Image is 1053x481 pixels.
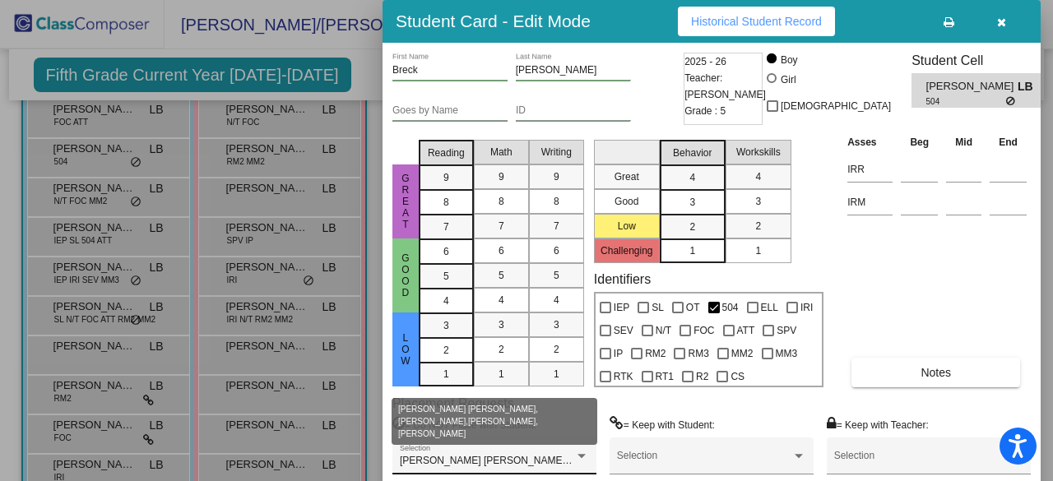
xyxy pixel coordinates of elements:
label: Identifiers [594,271,651,287]
span: RM3 [688,344,708,363]
span: FOC [693,321,714,340]
span: N/T [656,321,671,340]
th: Mid [942,133,986,151]
span: 8 [554,194,559,209]
span: Workskills [736,145,781,160]
th: Beg [897,133,942,151]
span: 1 [443,367,449,382]
span: Math [490,145,513,160]
span: Low [398,332,413,367]
span: MM2 [731,344,754,363]
th: Asses [843,133,897,151]
span: 9 [443,170,449,185]
h3: Student Card - Edit Mode [396,11,591,31]
span: 8 [499,194,504,209]
span: 5 [443,269,449,284]
span: 2 [689,220,695,234]
span: Grade : 5 [684,103,726,119]
span: 3 [689,195,695,210]
span: 4 [755,169,761,184]
span: Teacher: [PERSON_NAME] [684,70,766,103]
span: CS [731,367,745,386]
span: R2 [696,367,708,386]
span: SEV [614,321,633,340]
span: 8 [443,195,449,210]
input: assessment [847,157,893,182]
span: Reading [428,146,465,160]
span: 504 [926,95,1006,108]
span: Writing [541,145,572,160]
span: Great [398,173,413,230]
span: OT [686,298,700,317]
div: Boy [780,53,798,67]
span: SL [652,298,664,317]
span: 2 [499,342,504,357]
span: RT1 [656,367,674,386]
span: 6 [499,243,504,258]
span: 3 [443,318,449,333]
span: [PERSON_NAME] [926,78,1018,95]
span: 2025 - 26 [684,53,726,70]
span: 2 [443,343,449,358]
input: assessment [847,190,893,215]
span: 2 [554,342,559,357]
input: goes by name [392,105,508,117]
span: 4 [499,293,504,308]
span: 3 [755,194,761,209]
span: 6 [554,243,559,258]
span: 9 [499,169,504,184]
span: 4 [443,294,449,308]
span: 1 [554,367,559,382]
button: Historical Student Record [678,7,835,36]
span: 4 [554,293,559,308]
span: [PERSON_NAME] [PERSON_NAME], [PERSON_NAME], [PERSON_NAME], [PERSON_NAME] [400,455,825,466]
th: End [986,133,1031,151]
span: SPV [777,321,796,340]
span: RTK [614,367,633,386]
span: 1 [755,243,761,258]
span: 7 [554,219,559,234]
label: = Do NOT Place with Student: [392,416,536,432]
button: Notes [851,358,1020,387]
span: RM2 [645,344,666,363]
span: 9 [554,169,559,184]
span: MM3 [776,344,798,363]
span: 1 [499,367,504,382]
span: 3 [554,317,559,332]
span: 2 [755,219,761,234]
span: 3 [499,317,504,332]
span: 5 [499,268,504,283]
span: 6 [443,244,449,259]
span: IRI [800,298,813,317]
span: 5 [554,268,559,283]
span: 7 [443,220,449,234]
label: Placement Requests [392,395,514,411]
span: 1 [689,243,695,258]
span: IEP [614,298,629,317]
span: Good [398,252,413,298]
span: IP [614,344,623,363]
label: = Keep with Teacher: [827,416,929,432]
span: 504 [722,298,739,317]
span: Notes [921,366,951,379]
span: Historical Student Record [691,15,822,28]
span: Behavior [673,146,712,160]
span: LB [1018,78,1041,95]
div: Girl [780,72,796,87]
span: ATT [737,321,755,340]
span: ELL [761,298,778,317]
span: 7 [499,219,504,234]
span: 4 [689,170,695,185]
label: = Keep with Student: [610,416,715,432]
span: [DEMOGRAPHIC_DATA] [781,96,891,116]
